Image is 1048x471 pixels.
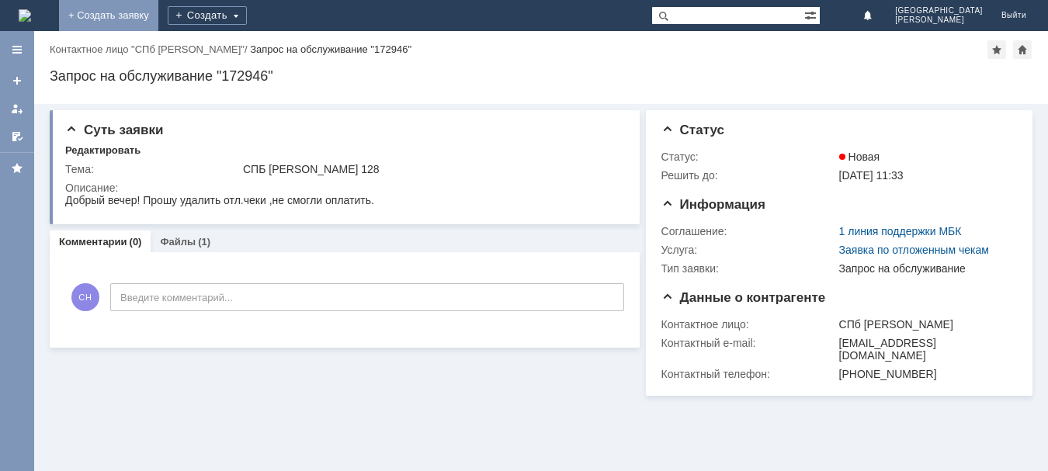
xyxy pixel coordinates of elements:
[65,144,141,157] div: Редактировать
[19,9,31,22] img: logo
[50,68,1032,84] div: Запрос на обслуживание "172946"
[661,290,826,305] span: Данные о контрагенте
[661,337,836,349] div: Контактный e-mail:
[5,68,29,93] a: Создать заявку
[661,368,836,380] div: Контактный телефон:
[50,43,250,55] div: /
[839,337,1011,362] div: [EMAIL_ADDRESS][DOMAIN_NAME]
[804,7,820,22] span: Расширенный поиск
[65,123,163,137] span: Суть заявки
[895,6,983,16] span: [GEOGRAPHIC_DATA]
[895,16,983,25] span: [PERSON_NAME]
[661,151,836,163] div: Статус:
[198,236,210,248] div: (1)
[1013,40,1032,59] div: Сделать домашней страницей
[50,43,245,55] a: Контактное лицо "СПб [PERSON_NAME]"
[19,9,31,22] a: Перейти на домашнюю страницу
[661,262,836,275] div: Тип заявки:
[661,244,836,256] div: Услуга:
[243,163,618,175] div: СПБ [PERSON_NAME] 128
[5,96,29,121] a: Мои заявки
[839,225,962,237] a: 1 линия поддержки МБК
[168,6,247,25] div: Создать
[71,283,99,311] span: СН
[661,318,836,331] div: Контактное лицо:
[839,262,1011,275] div: Запрос на обслуживание
[839,169,904,182] span: [DATE] 11:33
[839,318,1011,331] div: СПб [PERSON_NAME]
[65,163,240,175] div: Тема:
[987,40,1006,59] div: Добавить в избранное
[5,124,29,149] a: Мои согласования
[661,123,724,137] span: Статус
[839,151,880,163] span: Новая
[839,244,989,256] a: Заявка по отложенным чекам
[661,169,836,182] div: Решить до:
[839,368,1011,380] div: [PHONE_NUMBER]
[661,225,836,237] div: Соглашение:
[160,236,196,248] a: Файлы
[65,182,621,194] div: Описание:
[250,43,411,55] div: Запрос на обслуживание "172946"
[130,236,142,248] div: (0)
[59,236,127,248] a: Комментарии
[661,197,765,212] span: Информация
